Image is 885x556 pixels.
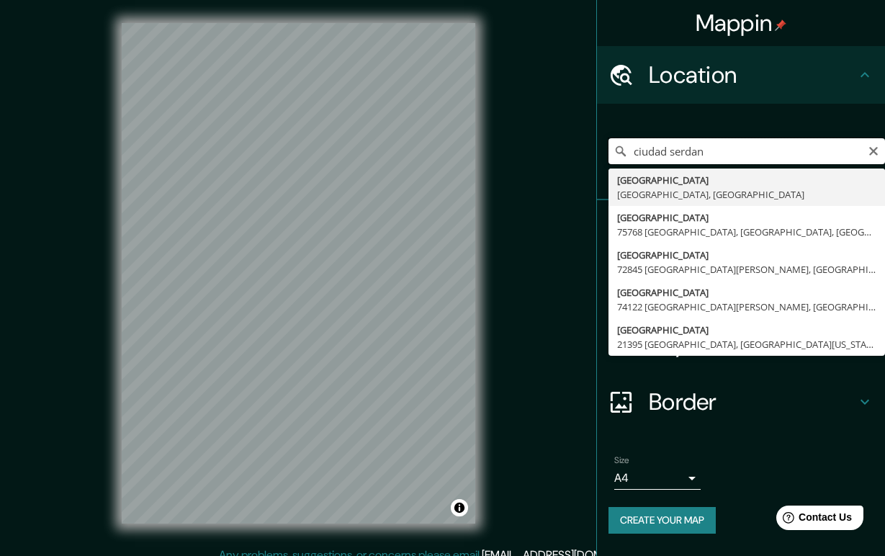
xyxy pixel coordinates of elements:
[122,23,475,524] canvas: Map
[617,225,876,239] div: 75768 [GEOGRAPHIC_DATA], [GEOGRAPHIC_DATA], [GEOGRAPHIC_DATA]
[649,330,856,359] h4: Layout
[617,300,876,314] div: 74122 [GEOGRAPHIC_DATA][PERSON_NAME], [GEOGRAPHIC_DATA], [GEOGRAPHIC_DATA]
[617,210,876,225] div: [GEOGRAPHIC_DATA]
[649,60,856,89] h4: Location
[617,187,876,202] div: [GEOGRAPHIC_DATA], [GEOGRAPHIC_DATA]
[608,507,716,534] button: Create your map
[617,337,876,351] div: 21395 [GEOGRAPHIC_DATA], [GEOGRAPHIC_DATA][US_STATE], [GEOGRAPHIC_DATA]
[868,143,879,157] button: Clear
[696,9,787,37] h4: Mappin
[597,315,885,373] div: Layout
[451,499,468,516] button: Toggle attribution
[608,138,885,164] input: Pick your city or area
[617,248,876,262] div: [GEOGRAPHIC_DATA]
[775,19,786,31] img: pin-icon.png
[597,46,885,104] div: Location
[617,285,876,300] div: [GEOGRAPHIC_DATA]
[597,373,885,431] div: Border
[617,262,876,277] div: 72845 [GEOGRAPHIC_DATA][PERSON_NAME], [GEOGRAPHIC_DATA], [GEOGRAPHIC_DATA]
[617,323,876,337] div: [GEOGRAPHIC_DATA]
[614,467,701,490] div: A4
[614,454,629,467] label: Size
[597,258,885,315] div: Style
[649,387,856,416] h4: Border
[757,500,869,540] iframe: Help widget launcher
[597,200,885,258] div: Pins
[617,173,876,187] div: [GEOGRAPHIC_DATA]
